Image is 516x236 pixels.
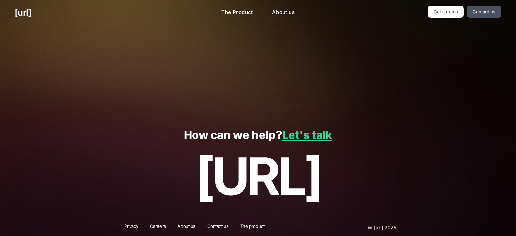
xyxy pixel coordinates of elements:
[120,223,142,232] a: Privacy
[203,223,233,232] a: Contact us
[15,129,501,142] p: How can we help?
[327,223,396,232] p: © [URL] 2025
[216,6,259,19] a: The Product
[267,6,300,19] a: About us
[282,128,332,142] a: Let's talk
[236,223,269,232] a: The product
[467,6,501,18] a: Contact us
[146,223,170,232] a: Careers
[173,223,200,232] a: About us
[15,147,501,205] p: [URL]
[428,6,464,18] a: Get a demo
[15,6,31,19] a: [URL]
